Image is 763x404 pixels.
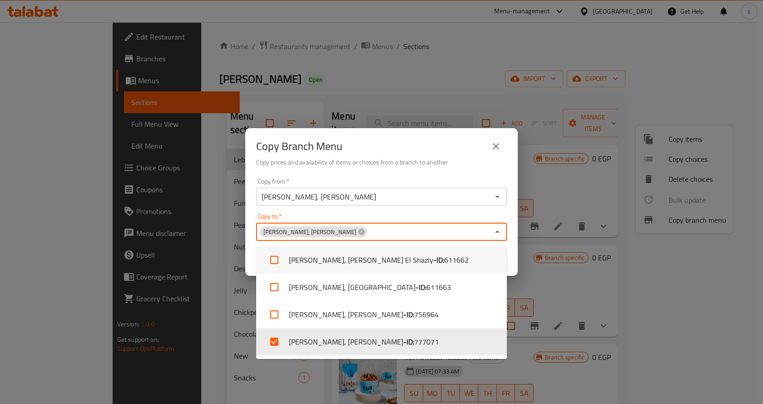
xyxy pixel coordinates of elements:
[403,336,414,347] b: - ID:
[416,282,426,293] b: - ID:
[256,328,507,355] li: [PERSON_NAME], [PERSON_NAME]
[444,254,469,265] span: 611662
[256,139,342,154] h2: Copy Branch Menu
[491,225,504,238] button: Close
[260,228,360,236] span: [PERSON_NAME], [PERSON_NAME]
[260,226,367,237] div: [PERSON_NAME], [PERSON_NAME]
[256,246,507,274] li: [PERSON_NAME], [PERSON_NAME] El Shazly
[414,309,439,320] span: 756964
[256,301,507,328] li: [PERSON_NAME], [PERSON_NAME]
[485,135,507,157] button: close
[414,336,439,347] span: 777071
[433,254,444,265] b: - ID:
[403,309,414,320] b: - ID:
[491,190,504,203] button: Open
[426,282,451,293] span: 611663
[256,274,507,301] li: [PERSON_NAME], [GEOGRAPHIC_DATA]
[256,157,507,167] h6: Copy prices and availability of items or choices from a branch to another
